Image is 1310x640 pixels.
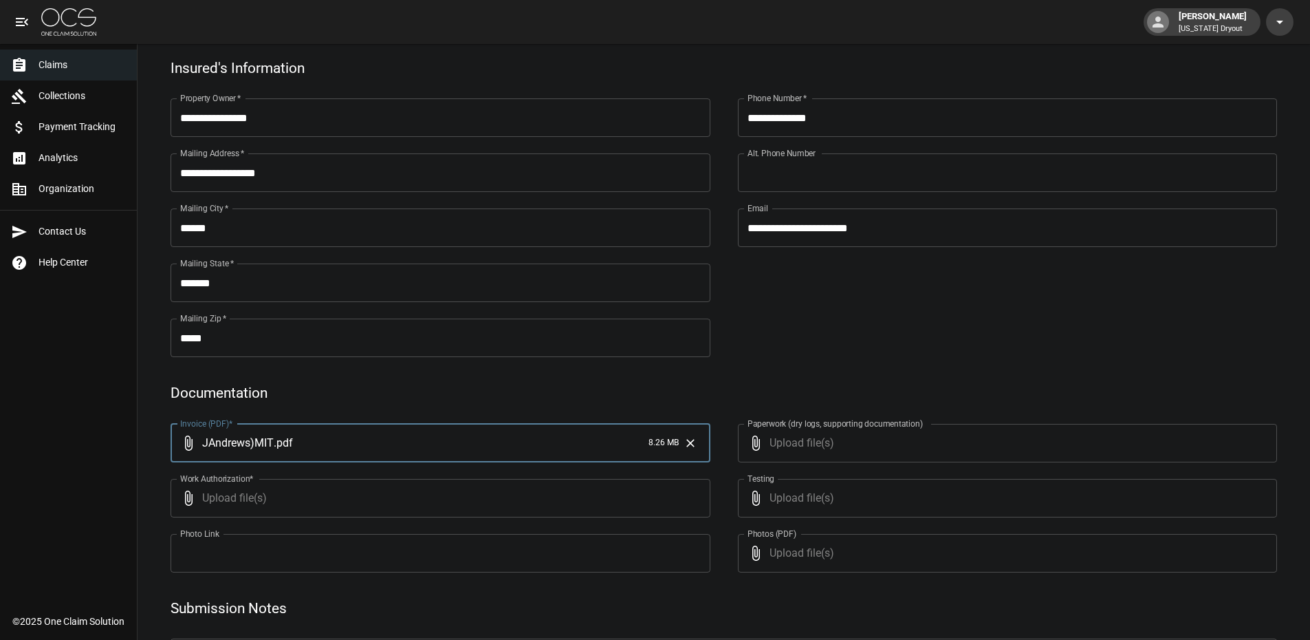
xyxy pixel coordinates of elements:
[769,534,1241,573] span: Upload file(s)
[180,473,254,484] label: Work Authorization*
[39,89,126,103] span: Collections
[39,182,126,196] span: Organization
[202,479,673,518] span: Upload file(s)
[39,120,126,134] span: Payment Tracking
[180,257,234,269] label: Mailing State
[202,435,274,451] span: JAndrews)MIT
[747,418,923,429] label: Paperwork (dry logs, supporting documentation)
[747,92,807,104] label: Phone Number
[648,436,679,450] span: 8.26 MB
[747,202,768,214] label: Email
[39,151,126,165] span: Analytics
[1173,10,1252,34] div: [PERSON_NAME]
[769,479,1241,518] span: Upload file(s)
[39,224,126,239] span: Contact Us
[180,202,229,214] label: Mailing City
[747,528,796,540] label: Photos (PDF)
[8,8,36,36] button: open drawer
[39,58,126,72] span: Claims
[274,435,293,451] span: . pdf
[41,8,96,36] img: ocs-logo-white-transparent.png
[747,473,774,484] label: Testing
[180,92,241,104] label: Property Owner
[747,147,816,159] label: Alt. Phone Number
[12,615,124,628] div: © 2025 One Claim Solution
[680,433,701,454] button: Clear
[1179,23,1247,35] p: [US_STATE] Dryout
[180,418,233,429] label: Invoice (PDF)*
[180,528,219,540] label: Photo Link
[180,147,244,159] label: Mailing Address
[769,424,1241,462] span: Upload file(s)
[180,312,227,324] label: Mailing Zip
[39,255,126,270] span: Help Center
